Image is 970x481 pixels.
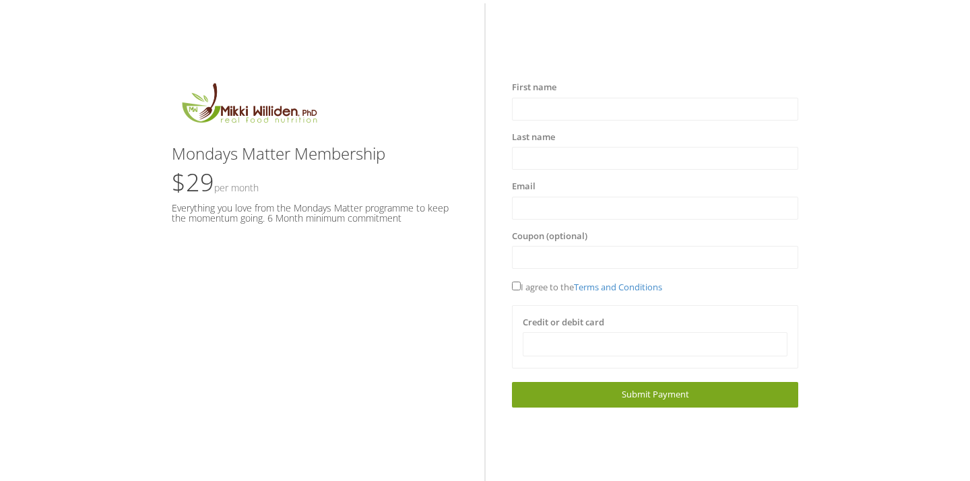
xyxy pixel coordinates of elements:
[172,145,458,162] h3: Mondays Matter Membership
[172,203,458,224] h5: Everything you love from the Mondays Matter programme to keep the momentum going. 6 Month minimum...
[523,316,604,329] label: Credit or debit card
[512,131,555,144] label: Last name
[512,281,662,293] span: I agree to the
[512,180,536,193] label: Email
[574,281,662,293] a: Terms and Conditions
[214,181,259,194] small: Per Month
[531,339,779,350] iframe: Secure card payment input frame
[172,81,325,131] img: MikkiLogoMain.png
[622,388,689,400] span: Submit Payment
[172,166,259,199] span: $29
[512,382,798,407] a: Submit Payment
[512,81,556,94] label: First name
[512,230,587,243] label: Coupon (optional)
